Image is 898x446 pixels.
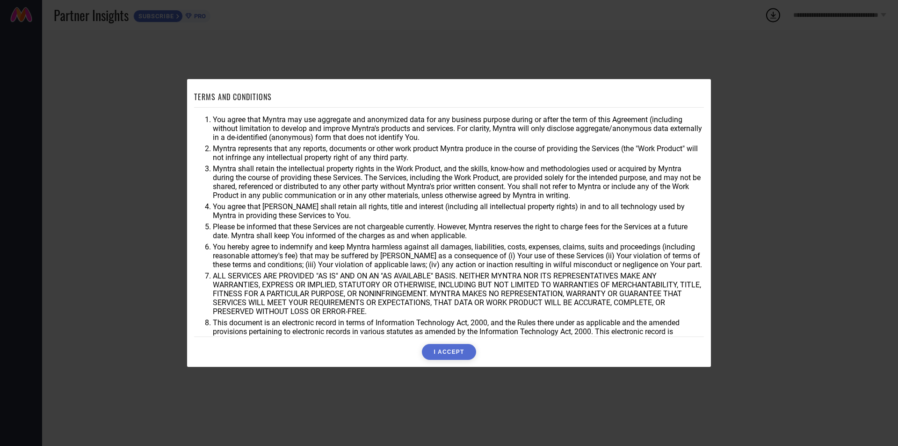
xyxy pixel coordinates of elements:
li: You hereby agree to indemnify and keep Myntra harmless against all damages, liabilities, costs, e... [213,242,704,269]
li: ALL SERVICES ARE PROVIDED "AS IS" AND ON AN "AS AVAILABLE" BASIS. NEITHER MYNTRA NOR ITS REPRESEN... [213,271,704,316]
li: You agree that Myntra may use aggregate and anonymized data for any business purpose during or af... [213,115,704,142]
li: Myntra shall retain the intellectual property rights in the Work Product, and the skills, know-ho... [213,164,704,200]
li: You agree that [PERSON_NAME] shall retain all rights, title and interest (including all intellect... [213,202,704,220]
button: I ACCEPT [422,344,476,360]
li: Please be informed that these Services are not chargeable currently. However, Myntra reserves the... [213,222,704,240]
li: Myntra represents that any reports, documents or other work product Myntra produce in the course ... [213,144,704,162]
li: This document is an electronic record in terms of Information Technology Act, 2000, and the Rules... [213,318,704,345]
h1: TERMS AND CONDITIONS [194,91,272,102]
